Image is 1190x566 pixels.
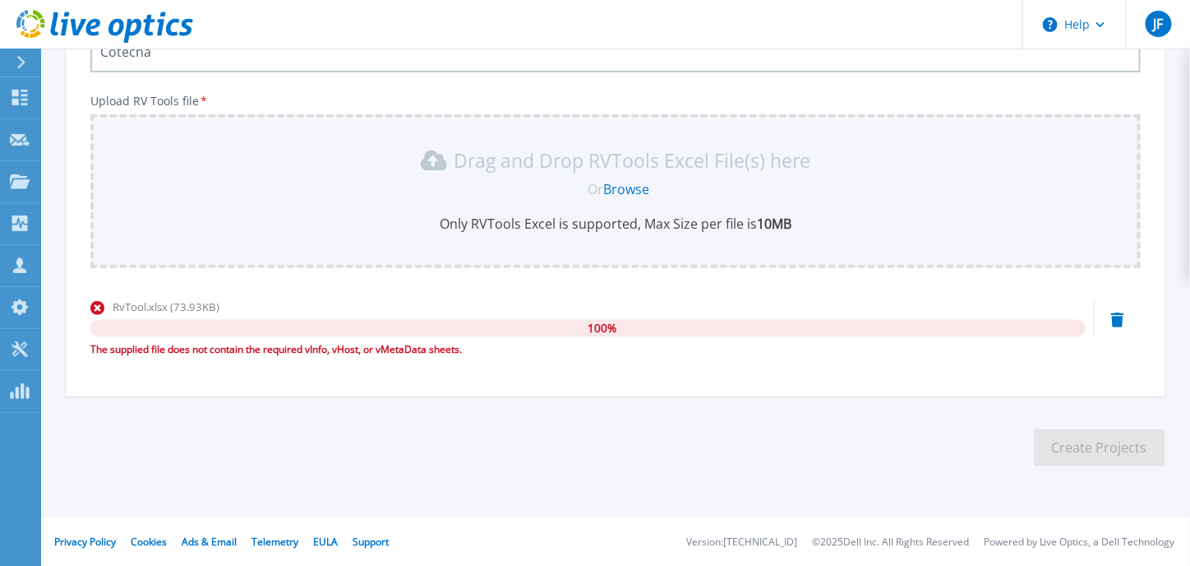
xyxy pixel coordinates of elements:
[812,537,969,548] li: © 2025 Dell Inc. All Rights Reserved
[100,147,1131,233] div: Drag and Drop RVTools Excel File(s) here OrBrowseOnly RVTools Excel is supported, Max Size per fi...
[604,180,650,198] a: Browse
[90,95,1141,108] p: Upload RV Tools file
[454,152,810,169] p: Drag and Drop RVTools Excel File(s) here
[182,535,237,549] a: Ads & Email
[984,537,1175,548] li: Powered by Live Optics, a Dell Technology
[100,215,1131,233] p: Only RVTools Excel is supported, Max Size per file is
[131,535,167,549] a: Cookies
[757,215,791,233] b: 10MB
[1034,429,1165,466] button: Create Projects
[113,299,219,314] span: RvTool.xlsx (73.93KB)
[588,320,616,336] span: 100 %
[90,31,1141,72] input: Enter Project Name
[1153,17,1163,30] span: JF
[353,535,389,549] a: Support
[251,535,298,549] a: Telemetry
[313,535,338,549] a: EULA
[54,535,116,549] a: Privacy Policy
[588,180,604,198] span: Or
[90,341,1086,358] div: The supplied file does not contain the required vInfo, vHost, or vMetaData sheets.
[686,537,797,548] li: Version: [TECHNICAL_ID]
